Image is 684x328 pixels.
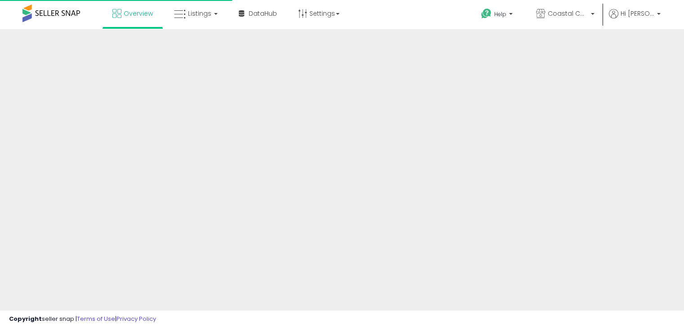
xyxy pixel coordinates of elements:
span: Coastal Co Goods [548,9,588,18]
a: Help [474,1,522,29]
a: Terms of Use [77,315,115,323]
span: Overview [124,9,153,18]
span: Hi [PERSON_NAME] [621,9,654,18]
span: Listings [188,9,211,18]
span: DataHub [249,9,277,18]
i: Get Help [481,8,492,19]
strong: Copyright [9,315,42,323]
a: Privacy Policy [116,315,156,323]
a: Hi [PERSON_NAME] [609,9,661,29]
div: seller snap | | [9,315,156,324]
span: Help [494,10,506,18]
